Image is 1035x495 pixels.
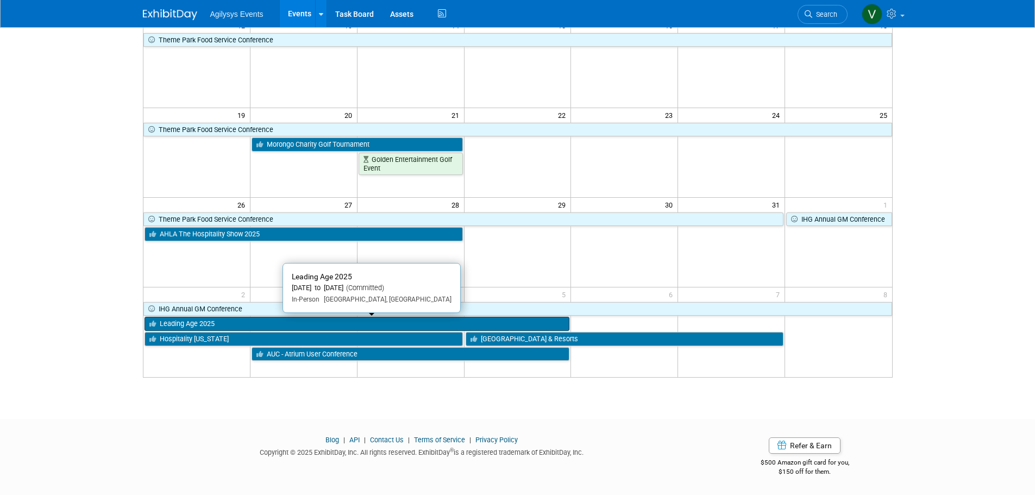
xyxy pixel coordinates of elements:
[292,284,451,293] div: [DATE] to [DATE]
[882,287,892,301] span: 8
[882,198,892,211] span: 1
[359,153,463,175] a: Golden Entertainment Golf Event
[405,436,412,444] span: |
[557,108,570,122] span: 22
[786,212,892,227] a: IHG Annual GM Conference
[771,198,785,211] span: 31
[450,447,454,453] sup: ®
[236,198,250,211] span: 26
[717,451,893,476] div: $500 Amazon gift card for you,
[557,198,570,211] span: 29
[341,436,348,444] span: |
[343,284,384,292] span: (Committed)
[664,108,678,122] span: 23
[325,436,339,444] a: Blog
[769,437,840,454] a: Refer & Earn
[467,436,474,444] span: |
[475,436,518,444] a: Privacy Policy
[349,436,360,444] a: API
[812,10,837,18] span: Search
[145,317,570,331] a: Leading Age 2025
[143,9,197,20] img: ExhibitDay
[771,108,785,122] span: 24
[145,332,463,346] a: Hospitality [US_STATE]
[143,123,892,137] a: Theme Park Food Service Conference
[466,332,784,346] a: [GEOGRAPHIC_DATA] & Resorts
[717,467,893,477] div: $150 off for them.
[561,287,570,301] span: 5
[450,108,464,122] span: 21
[145,227,463,241] a: AHLA The Hospitality Show 2025
[370,436,404,444] a: Contact Us
[664,198,678,211] span: 30
[252,347,570,361] a: AUC - Atrium User Conference
[450,198,464,211] span: 28
[361,436,368,444] span: |
[210,10,264,18] span: Agilysys Events
[343,108,357,122] span: 20
[862,4,882,24] img: Vaitiare Munoz
[252,137,463,152] a: Morongo Charity Golf Tournament
[775,287,785,301] span: 7
[319,296,451,303] span: [GEOGRAPHIC_DATA], [GEOGRAPHIC_DATA]
[143,33,892,47] a: Theme Park Food Service Conference
[240,287,250,301] span: 2
[292,296,319,303] span: In-Person
[668,287,678,301] span: 6
[798,5,848,24] a: Search
[343,198,357,211] span: 27
[236,108,250,122] span: 19
[143,302,892,316] a: IHG Annual GM Conference
[292,272,352,281] span: Leading Age 2025
[143,212,784,227] a: Theme Park Food Service Conference
[879,108,892,122] span: 25
[143,445,701,458] div: Copyright © 2025 ExhibitDay, Inc. All rights reserved. ExhibitDay is a registered trademark of Ex...
[414,436,465,444] a: Terms of Service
